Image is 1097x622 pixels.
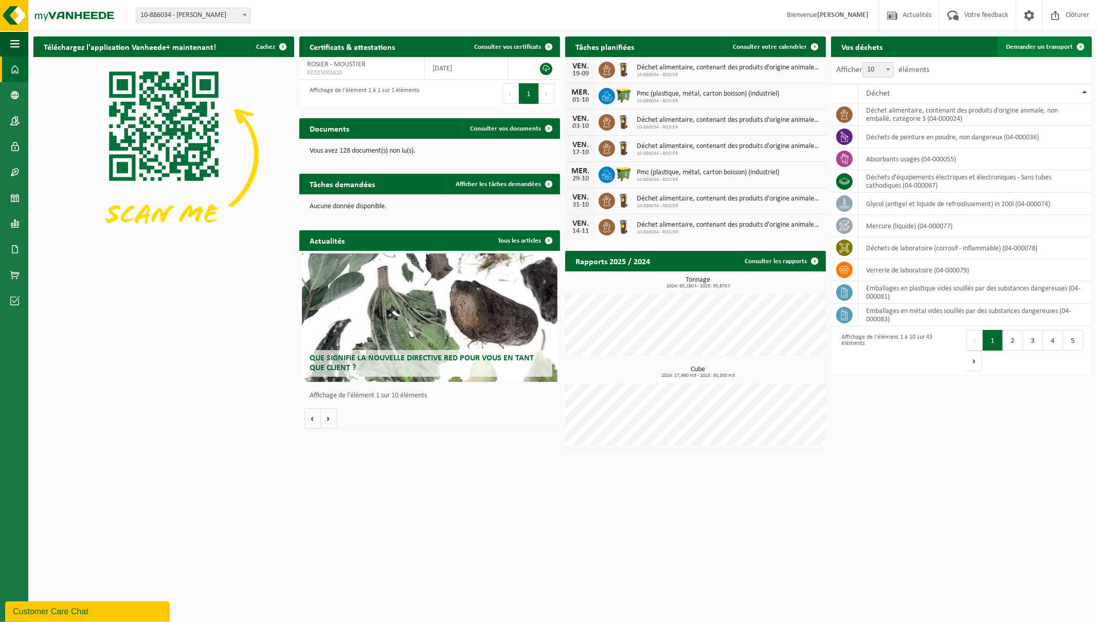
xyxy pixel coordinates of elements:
[570,115,591,123] div: VEN.
[1003,330,1023,351] button: 2
[858,304,1092,326] td: emballages en métal vides souillés par des substances dangereuses (04-000083)
[637,203,821,209] span: 10-886034 - ROSIER
[858,281,1092,304] td: emballages en plastique vides souillés par des substances dangereuses (04-000081)
[570,366,826,378] h3: Cube
[310,148,550,155] p: Vous avez 128 document(s) non lu(s).
[858,215,1092,237] td: mercure (liquide) (04-000077)
[490,230,559,251] a: Tous les articles
[570,149,591,156] div: 17-10
[304,408,321,429] button: Vorige
[866,89,890,98] span: Déchet
[570,228,591,235] div: 14-11
[966,330,983,351] button: Previous
[615,191,633,209] img: WB-0140-HPE-BN-06
[299,174,385,194] h2: Tâches demandées
[256,44,275,50] span: Cachez
[136,8,250,23] span: 10-886034 - ROSIER - MOUSTIER
[307,61,366,68] span: ROSIER - MOUSTIER
[321,408,337,429] button: Volgende
[637,124,821,131] span: 10-886034 - ROSIER
[615,165,633,182] img: WB-1100-HPE-GN-50
[299,118,359,138] h2: Documents
[733,44,807,50] span: Consulter votre calendrier
[466,36,559,57] a: Consulter vos certificats
[836,329,957,372] div: Affichage de l'élément 1 à 10 sur 43 éléments
[519,83,539,104] button: 1
[302,253,558,382] a: Que signifie la nouvelle directive RED pour vous en tant que client ?
[570,167,591,175] div: MER.
[637,72,821,78] span: 10-886034 - ROSIER
[637,195,821,203] span: Déchet alimentaire, contenant des produits d'origine animale, non emballé, catég...
[858,259,1092,281] td: verrerie de laboratoire (04-000079)
[310,203,550,210] p: Aucune donnée disponible.
[1006,44,1073,50] span: Demander un transport
[570,97,591,104] div: 01-10
[570,219,591,228] div: VEN.
[447,174,559,194] a: Afficher les tâches demandées
[33,57,294,252] img: Download de VHEPlus App
[539,83,555,104] button: Next
[136,8,250,23] span: 10-886034 - ROSIER - MOUSTIER
[310,392,555,399] p: Affichage de l'élément 1 sur 10 éléments
[470,125,541,132] span: Consulter vos documents
[248,36,293,57] button: Cachez
[570,373,826,378] span: 2024: 27,980 m3 - 2025: 30,300 m3
[637,151,821,157] span: 10-886034 - ROSIER
[637,116,821,124] span: Déchet alimentaire, contenant des produits d'origine animale, non emballé, catég...
[863,63,893,77] span: 10
[862,62,894,78] span: 10
[736,251,825,271] a: Consulter les rapports
[637,177,779,183] span: 10-886034 - ROSIER
[858,193,1092,215] td: glycol (antigel et liquide de refroidissement) in 200l (04-000074)
[637,221,821,229] span: Déchet alimentaire, contenant des produits d'origine animale, non emballé, catég...
[615,113,633,130] img: WB-0140-HPE-BN-06
[998,36,1091,57] a: Demander un transport
[858,170,1092,193] td: déchets d'équipements électriques et électroniques - Sans tubes cathodiques (04-000067)
[304,82,420,105] div: Affichage de l'élément 1 à 1 sur 1 éléments
[299,36,405,57] h2: Certificats & attestations
[570,88,591,97] div: MER.
[615,139,633,156] img: WB-0140-HPE-BN-06
[456,181,541,188] span: Afficher les tâches demandées
[33,36,226,57] h2: Téléchargez l'application Vanheede+ maintenant!
[831,36,893,57] h2: Vos déchets
[462,118,559,139] a: Consulter vos documents
[615,86,633,104] img: WB-1100-HPE-GN-50
[637,142,821,151] span: Déchet alimentaire, contenant des produits d'origine animale, non emballé, catég...
[858,126,1092,148] td: déchets de peinture en poudre, non dangereux (04-000036)
[310,354,534,372] span: Que signifie la nouvelle directive RED pour vous en tant que client ?
[425,57,509,80] td: [DATE]
[1043,330,1063,351] button: 4
[637,169,779,177] span: Pmc (plastique, métal, carton boisson) (industriel)
[565,251,660,271] h2: Rapports 2025 / 2024
[570,70,591,78] div: 19-09
[637,90,779,98] span: Pmc (plastique, métal, carton boisson) (industriel)
[474,44,541,50] span: Consulter vos certificats
[570,202,591,209] div: 31-10
[570,284,826,289] span: 2024: 65,280 t - 2025: 35,970 t
[570,123,591,130] div: 03-10
[637,98,779,104] span: 10-886034 - ROSIER
[570,277,826,289] h3: Tonnage
[725,36,825,57] a: Consulter votre calendrier
[966,351,982,371] button: Next
[637,64,821,72] span: Déchet alimentaire, contenant des produits d'origine animale, non emballé, catég...
[858,103,1092,126] td: déchet alimentaire, contenant des produits d'origine animale, non emballé, catégorie 3 (04-000024)
[817,11,869,19] strong: [PERSON_NAME]
[570,175,591,182] div: 29-10
[983,330,1003,351] button: 1
[299,230,355,250] h2: Actualités
[858,237,1092,259] td: déchets de laboratoire (corrosif - inflammable) (04-000078)
[570,193,591,202] div: VEN.
[836,66,930,74] label: Afficher éléments
[615,60,633,78] img: WB-0140-HPE-BN-06
[5,599,172,622] iframe: chat widget
[565,36,644,57] h2: Tâches planifiées
[615,217,633,235] img: WB-0140-HPE-BN-06
[570,62,591,70] div: VEN.
[570,141,591,149] div: VEN.
[858,148,1092,170] td: absorbants usagés (04-000055)
[637,229,821,235] span: 10-886034 - ROSIER
[307,69,417,77] span: RED25001810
